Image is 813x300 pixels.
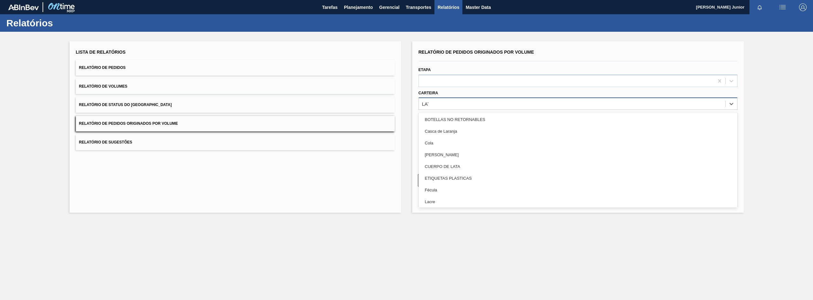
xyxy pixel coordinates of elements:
[466,3,491,11] span: Master Data
[419,149,737,161] div: [PERSON_NAME]
[749,3,770,12] button: Notificações
[79,140,132,144] span: Relatório de Sugestões
[79,103,172,107] span: Relatório de Status do [GEOGRAPHIC_DATA]
[419,172,737,184] div: ETIQUETAS PLASTICAS
[418,174,575,187] button: Limpar
[76,97,395,113] button: Relatório de Status do [GEOGRAPHIC_DATA]
[779,3,786,11] img: userActions
[8,4,39,10] img: TNhmsLtSVTkK8tSr43FrP2fwEKptu5GPRR3wAAAABJRU5ErkJggg==
[419,137,737,149] div: Cola
[344,3,373,11] span: Planejamento
[419,114,737,125] div: BOTELLAS NO RETORNABLES
[406,3,431,11] span: Transportes
[419,50,534,55] span: Relatório de Pedidos Originados por Volume
[419,184,737,196] div: Fécula
[76,116,395,131] button: Relatório de Pedidos Originados por Volume
[419,68,431,72] label: Etapa
[438,3,459,11] span: Relatórios
[6,19,119,27] h1: Relatórios
[79,65,126,70] span: Relatório de Pedidos
[799,3,807,11] img: Logout
[419,125,737,137] div: Casca de Laranja
[79,121,178,126] span: Relatório de Pedidos Originados por Volume
[79,84,127,89] span: Relatório de Volumes
[76,50,126,55] span: Lista de Relatórios
[419,161,737,172] div: CUERPO DE LATA
[419,91,438,95] label: Carteira
[379,3,400,11] span: Gerencial
[322,3,338,11] span: Tarefas
[76,60,395,76] button: Relatório de Pedidos
[76,135,395,150] button: Relatório de Sugestões
[419,196,737,208] div: Lacre
[76,79,395,94] button: Relatório de Volumes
